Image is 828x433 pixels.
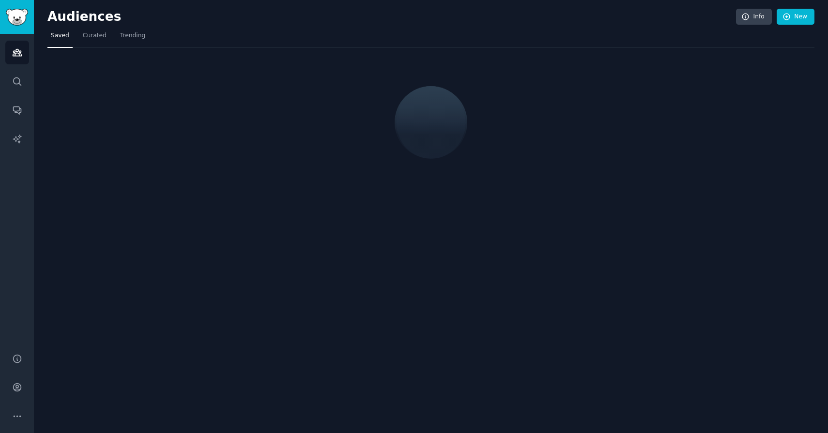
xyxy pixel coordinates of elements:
[120,31,145,40] span: Trending
[47,9,736,25] h2: Audiences
[51,31,69,40] span: Saved
[777,9,814,25] a: New
[79,28,110,48] a: Curated
[6,9,28,26] img: GummySearch logo
[117,28,149,48] a: Trending
[83,31,107,40] span: Curated
[47,28,73,48] a: Saved
[736,9,772,25] a: Info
